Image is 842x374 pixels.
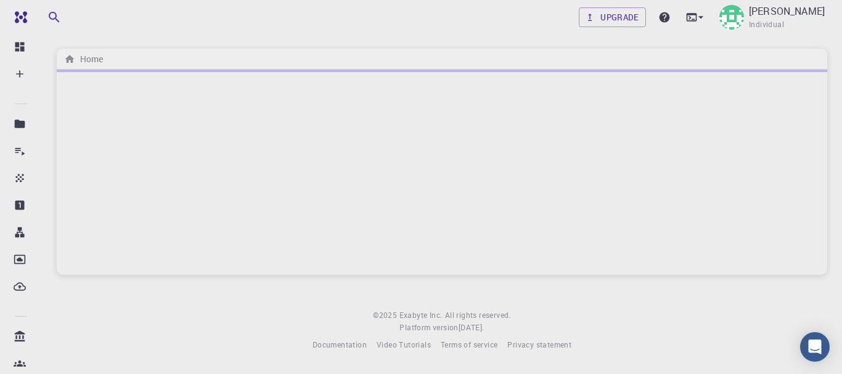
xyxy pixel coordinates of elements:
[507,339,571,351] a: Privacy statement
[749,18,784,31] span: Individual
[313,339,367,349] span: Documentation
[441,339,497,349] span: Terms of service
[313,339,367,351] a: Documentation
[75,52,103,66] h6: Home
[579,7,646,27] a: Upgrade
[62,52,105,66] nav: breadcrumb
[399,309,443,322] a: Exabyte Inc.
[441,339,497,351] a: Terms of service
[459,322,484,334] a: [DATE].
[377,339,431,349] span: Video Tutorials
[749,4,825,18] p: [PERSON_NAME]
[399,310,443,320] span: Exabyte Inc.
[399,322,458,334] span: Platform version
[800,332,830,362] div: Open Intercom Messenger
[445,309,511,322] span: All rights reserved.
[10,11,27,23] img: logo
[373,309,399,322] span: © 2025
[507,339,571,349] span: Privacy statement
[719,5,744,30] img: Yasin Wandhami Maganda
[377,339,431,351] a: Video Tutorials
[459,322,484,332] span: [DATE] .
